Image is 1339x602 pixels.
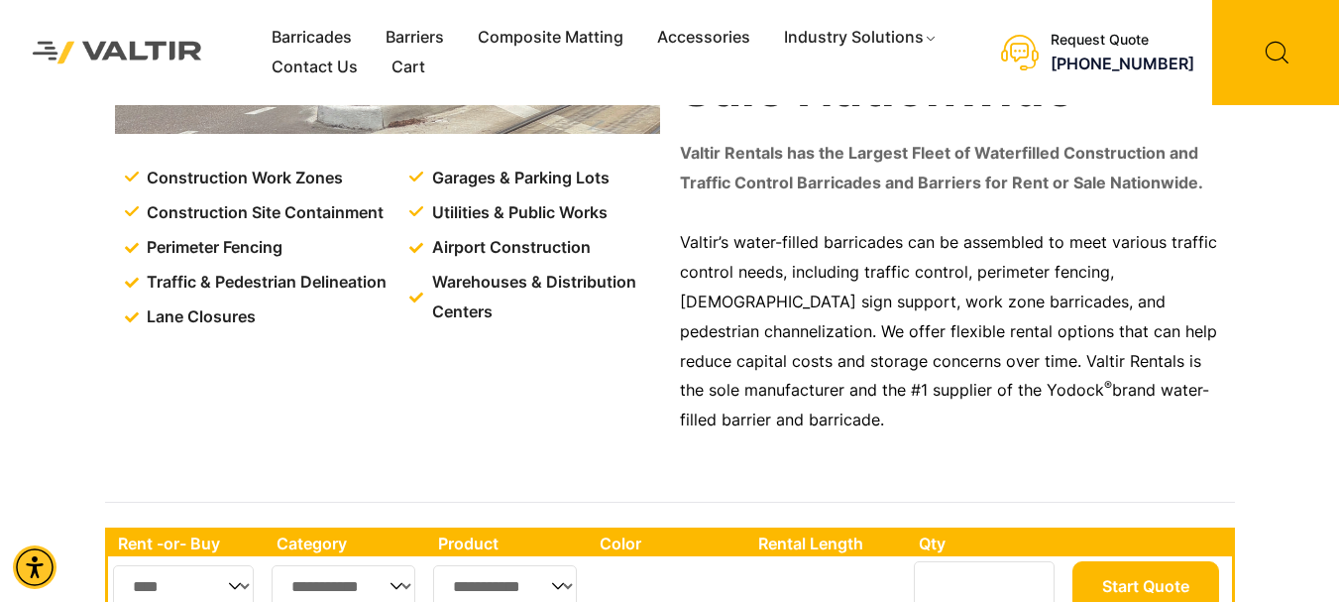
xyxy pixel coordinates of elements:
img: Valtir Rentals [15,24,220,82]
a: Cart [375,53,442,82]
span: Construction Site Containment [142,198,384,228]
a: Accessories [640,23,767,53]
a: Contact Us [255,53,375,82]
sup: ® [1104,378,1112,393]
th: Qty [909,531,1066,556]
p: Valtir Rentals has the Largest Fleet of Waterfilled Construction and Traffic Control Barricades a... [680,139,1225,198]
span: Airport Construction [427,233,591,263]
th: Rental Length [748,531,909,556]
span: Utilities & Public Works [427,198,608,228]
span: Warehouses & Distribution Centers [427,268,664,327]
p: Valtir’s water-filled barricades can be assembled to meet various traffic control needs, includin... [680,228,1225,435]
th: Category [267,531,429,556]
span: Construction Work Zones [142,164,343,193]
th: Product [428,531,590,556]
th: Rent -or- Buy [108,531,267,556]
span: Traffic & Pedestrian Delineation [142,268,387,298]
a: Composite Matting [461,23,640,53]
span: Garages & Parking Lots [427,164,610,193]
span: Lane Closures [142,302,256,332]
div: Accessibility Menu [13,545,56,589]
th: Color [590,531,749,556]
a: Industry Solutions [767,23,954,53]
a: call (888) 496-3625 [1051,54,1194,73]
span: Perimeter Fencing [142,233,282,263]
div: Request Quote [1051,32,1194,49]
a: Barriers [369,23,461,53]
a: Barricades [255,23,369,53]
